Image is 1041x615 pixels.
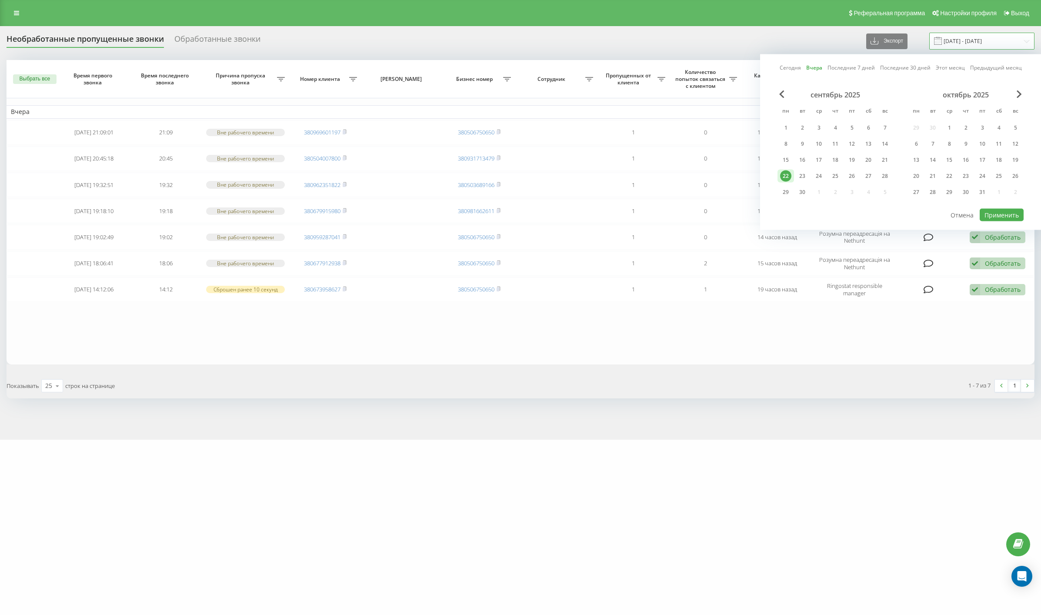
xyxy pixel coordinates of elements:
td: 0 [670,120,741,145]
div: вс 28 сент. 2025 г. [877,170,893,183]
button: Выбрать все [13,74,57,84]
td: 18:06 [130,251,202,276]
td: 19:18 [130,199,202,223]
span: Как долго звонок потерян [749,72,806,86]
a: 380677912938 [304,259,340,267]
td: 14 часов назад [741,225,813,249]
a: 380506750650 [458,259,494,267]
a: 380962351822 [304,181,340,189]
div: сб 20 сент. 2025 г. [860,154,877,167]
div: 12 [1010,138,1021,150]
a: 380504007800 [304,154,340,162]
td: 1 [597,199,669,223]
div: ср 24 сент. 2025 г. [811,170,827,183]
td: 20:45 [130,147,202,171]
div: чт 23 окт. 2025 г. [958,170,974,183]
div: Вне рабочего времени [206,207,285,215]
div: чт 9 окт. 2025 г. [958,137,974,150]
div: 23 [797,170,808,182]
div: чт 11 сент. 2025 г. [827,137,844,150]
div: 2 [960,122,971,134]
div: сб 11 окт. 2025 г. [991,137,1007,150]
div: 1 [780,122,791,134]
span: Время первого звонка [65,72,122,86]
div: 25 [830,170,841,182]
div: чт 4 сент. 2025 г. [827,121,844,134]
div: пн 6 окт. 2025 г. [908,137,924,150]
div: вт 2 сент. 2025 г. [794,121,811,134]
td: 1 [597,251,669,276]
div: ср 15 окт. 2025 г. [941,154,958,167]
span: Количество попыток связаться с клиентом [674,69,729,89]
div: Вне рабочего времени [206,234,285,241]
div: пт 26 сент. 2025 г. [844,170,860,183]
td: [DATE] 18:06:41 [58,251,130,276]
div: 28 [879,170,891,182]
div: 17 [813,154,824,166]
div: чт 16 окт. 2025 г. [958,154,974,167]
div: 14 [927,154,938,166]
div: 11 [993,138,1004,150]
button: Применить [980,209,1024,221]
span: Настройки профиля [940,10,997,17]
div: вт 23 сент. 2025 г. [794,170,811,183]
td: [DATE] 19:02:49 [58,225,130,249]
a: Предыдущий месяц [970,64,1022,72]
div: сб 27 сент. 2025 г. [860,170,877,183]
td: [DATE] 21:09:01 [58,120,130,145]
td: 14:12 [130,277,202,302]
div: Обработать [985,259,1021,267]
button: Экспорт [866,33,908,49]
div: 29 [780,187,791,198]
td: 1 [670,277,741,302]
div: пт 10 окт. 2025 г. [974,137,991,150]
td: [DATE] 14:12:06 [58,277,130,302]
td: 0 [670,225,741,249]
div: 1 [944,122,955,134]
a: 380506750650 [458,233,494,241]
div: 8 [780,138,791,150]
a: Этот месяц [936,64,965,72]
span: Показывать [7,382,39,390]
div: 14 [879,138,891,150]
div: 15 [944,154,955,166]
div: 15 [780,154,791,166]
div: 20 [911,170,922,182]
span: строк на странице [65,382,115,390]
div: пт 12 сент. 2025 г. [844,137,860,150]
div: ср 17 сент. 2025 г. [811,154,827,167]
button: Отмена [946,209,978,221]
a: 380673958627 [304,285,340,293]
div: 19 [1010,154,1021,166]
td: 1 [597,225,669,249]
div: 8 [944,138,955,150]
div: 28 [927,187,938,198]
div: пн 1 сент. 2025 г. [777,121,794,134]
td: 1 [597,277,669,302]
a: 380969601197 [304,128,340,136]
abbr: суббота [992,105,1005,118]
div: пн 13 окт. 2025 г. [908,154,924,167]
div: вт 14 окт. 2025 г. [924,154,941,167]
span: Выход [1011,10,1029,17]
span: Пропущенных от клиента [602,72,657,86]
div: 26 [846,170,857,182]
div: вт 30 сент. 2025 г. [794,186,811,199]
div: 7 [927,138,938,150]
td: 2 [670,251,741,276]
div: 23 [960,170,971,182]
abbr: четверг [959,105,972,118]
div: вс 26 окт. 2025 г. [1007,170,1024,183]
div: 31 [977,187,988,198]
div: 18 [830,154,841,166]
div: 4 [993,122,1004,134]
div: 16 [797,154,808,166]
div: вс 12 окт. 2025 г. [1007,137,1024,150]
span: Previous Month [779,90,784,98]
div: 6 [911,138,922,150]
div: Вне рабочего времени [206,155,285,162]
div: ср 8 окт. 2025 г. [941,137,958,150]
div: ср 10 сент. 2025 г. [811,137,827,150]
span: Номер клиента [294,76,349,83]
abbr: пятница [976,105,989,118]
